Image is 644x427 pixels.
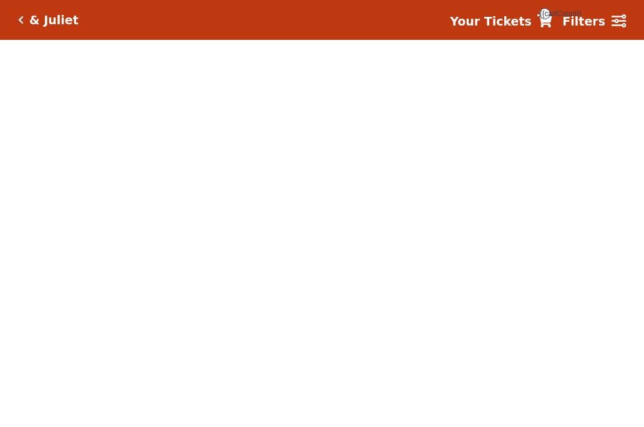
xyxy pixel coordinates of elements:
[18,16,24,24] a: Click here to go back to filters
[562,14,605,28] strong: Filters
[450,14,532,28] strong: Your Tickets
[539,8,550,19] span: {{cartCount}}
[29,13,79,27] h5: & Juliet
[562,12,626,31] a: Filters
[450,12,552,31] a: Your Tickets {{cartCount}}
